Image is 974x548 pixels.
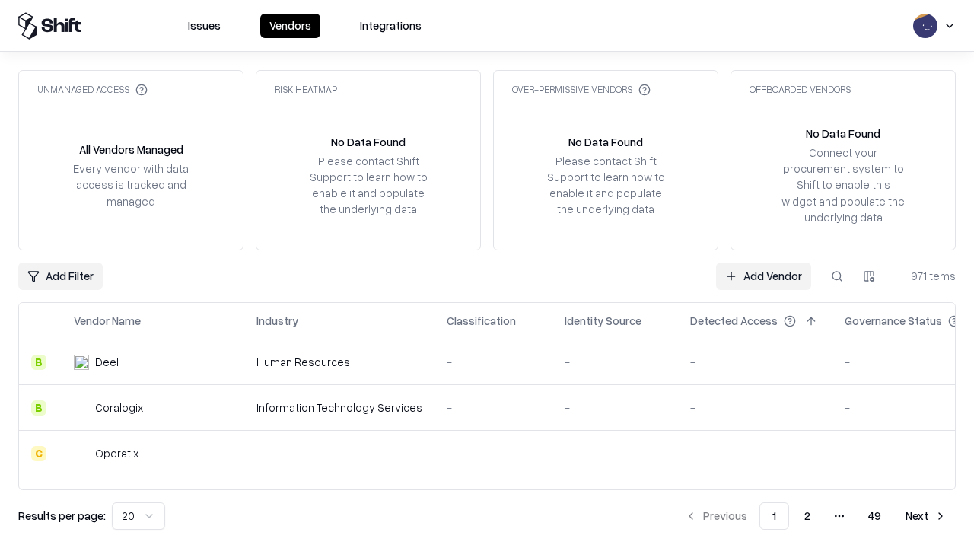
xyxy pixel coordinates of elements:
div: C [31,446,46,461]
div: Every vendor with data access is tracked and managed [68,161,194,209]
div: Coralogix [95,400,143,416]
div: No Data Found [806,126,880,142]
p: Results per page: [18,508,106,524]
div: Governance Status [845,313,942,329]
div: - [565,354,666,370]
div: B [31,400,46,416]
div: All Vendors Managed [79,142,183,158]
div: Classification [447,313,516,329]
div: No Data Found [568,134,643,150]
div: Risk Heatmap [275,83,337,96]
div: - [447,445,540,461]
div: - [256,445,422,461]
div: 971 items [895,268,956,284]
div: - [447,400,540,416]
div: B [31,355,46,370]
div: Deel [95,354,119,370]
div: Offboarded Vendors [750,83,851,96]
div: - [447,354,540,370]
div: - [565,445,666,461]
div: Vendor Name [74,313,141,329]
button: 1 [759,502,789,530]
div: Please contact Shift Support to learn how to enable it and populate the underlying data [305,153,431,218]
div: Detected Access [690,313,778,329]
div: No Data Found [331,134,406,150]
button: 2 [792,502,823,530]
div: - [690,354,820,370]
div: Industry [256,313,298,329]
img: Coralogix [74,400,89,416]
div: - [690,445,820,461]
button: Next [896,502,956,530]
div: Human Resources [256,354,422,370]
div: Unmanaged Access [37,83,148,96]
img: Operatix [74,446,89,461]
div: Please contact Shift Support to learn how to enable it and populate the underlying data [543,153,669,218]
button: Vendors [260,14,320,38]
div: - [690,400,820,416]
button: Issues [179,14,230,38]
div: Operatix [95,445,138,461]
nav: pagination [676,502,956,530]
img: Deel [74,355,89,370]
a: Add Vendor [716,263,811,290]
div: - [565,400,666,416]
div: Over-Permissive Vendors [512,83,651,96]
div: Connect your procurement system to Shift to enable this widget and populate the underlying data [780,145,906,225]
div: Identity Source [565,313,641,329]
div: Information Technology Services [256,400,422,416]
button: Integrations [351,14,431,38]
button: Add Filter [18,263,103,290]
button: 49 [856,502,893,530]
